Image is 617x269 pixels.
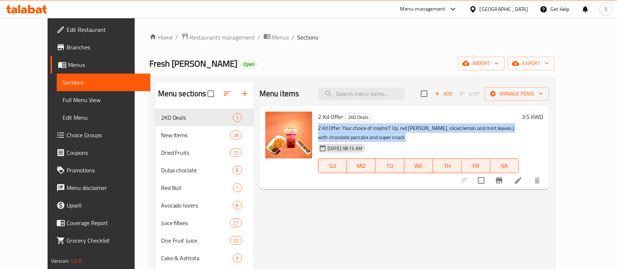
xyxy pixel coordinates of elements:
[155,126,254,144] div: New Items28
[272,33,289,42] span: Menus
[241,61,258,67] span: Open
[230,237,241,244] span: 22
[161,131,230,139] span: New Items
[528,172,546,189] button: delete
[218,85,236,102] span: Sort sections
[51,38,151,56] a: Branches
[508,57,555,70] button: export
[233,254,242,262] div: items
[400,5,445,14] div: Menu-management
[230,148,242,157] div: items
[161,254,233,262] span: Cake & Ashtota
[318,87,405,100] input: search
[318,124,519,142] p: 2 Kd Offer: Your choice of mojito(7 Up, red [PERSON_NAME], sliced lemon and mint leaves.) with ch...
[233,167,242,174] span: 8
[63,96,145,104] span: Full Menu View
[432,88,455,100] button: Add
[514,176,523,185] a: Edit menu item
[63,113,145,122] span: Edit Menu
[51,144,151,161] a: Coupons
[181,33,255,42] a: Restaurants management
[51,21,151,38] a: Edit Restaurant
[436,161,459,171] span: TH
[230,220,241,227] span: 27
[155,144,254,161] div: Dried Fruits12
[51,214,151,232] a: Coverage Report
[149,33,555,42] nav: breadcrumb
[522,112,543,122] h6: 3.5 KWD
[350,161,373,171] span: MO
[321,161,344,171] span: SU
[155,249,254,267] div: Cake & Ashtota9
[161,236,230,245] span: One Fruit Juice
[263,33,289,42] a: Menus
[67,166,145,175] span: Promotions
[404,158,433,173] button: WE
[458,57,505,70] button: import
[434,90,453,98] span: Add
[161,218,230,227] div: Juice Mixes
[158,88,206,99] h2: Menu sections
[161,113,233,122] span: 2KD Deals
[318,158,347,173] button: SU
[63,78,145,87] span: Sections
[233,114,242,121] span: 1
[51,232,151,249] a: Grocery Checklist
[67,25,145,34] span: Edit Restaurant
[155,197,254,214] div: Avocado lovers8
[155,179,254,197] div: Red Bull7
[233,184,242,191] span: 7
[407,161,430,171] span: WE
[455,88,485,100] span: Select section first
[155,161,254,179] div: Dubai choclate8
[241,60,258,69] div: Open
[176,33,178,42] li: /
[325,145,365,152] span: [DATE] 08:13 AM
[490,158,519,173] button: SA
[461,158,490,173] button: FR
[258,33,261,42] li: /
[149,55,238,72] span: Fresh [PERSON_NAME]
[155,232,254,249] div: One Fruit Juice22
[155,109,254,126] div: 2KD Deals1
[190,33,255,42] span: Restaurants management
[345,113,371,122] span: 2KD Deals
[236,85,254,102] button: Add section
[67,131,145,139] span: Choice Groups
[161,166,233,175] span: Dubai choclate
[51,56,151,74] a: Menus
[161,148,230,157] span: Dried Fruits
[51,161,151,179] a: Promotions
[149,33,173,42] a: Home
[203,86,218,101] span: Select all sections
[230,132,241,139] span: 28
[233,202,242,209] span: 8
[67,236,145,245] span: Grocery Checklist
[57,74,151,91] a: Sections
[51,126,151,144] a: Choice Groups
[230,131,242,139] div: items
[493,161,516,171] span: SA
[490,172,508,189] button: Branch-specific-item
[464,161,487,171] span: FR
[378,161,401,171] span: TU
[57,109,151,126] a: Edit Menu
[230,236,242,245] div: items
[233,255,242,262] span: 9
[491,89,543,98] span: Manage items
[161,201,233,210] span: Avocado lovers
[605,5,607,13] span: S
[51,256,69,266] span: Version:
[513,59,549,68] span: export
[298,33,318,42] span: Sections
[67,183,145,192] span: Menu disclaimer
[68,60,145,69] span: Menus
[230,218,242,227] div: items
[485,87,549,101] button: Manage items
